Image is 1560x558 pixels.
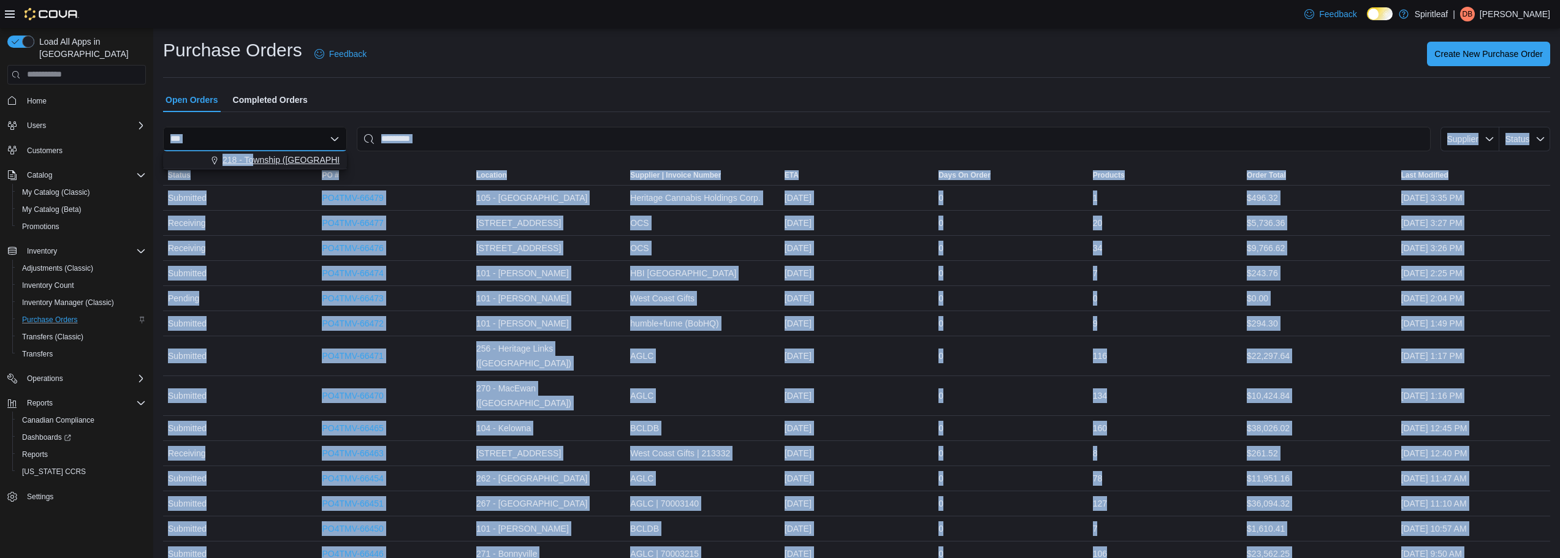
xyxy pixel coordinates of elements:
[1396,186,1551,210] div: [DATE] 3:35 PM
[17,330,88,344] a: Transfers (Classic)
[780,383,934,408] div: [DATE]
[17,185,146,200] span: My Catalog (Classic)
[322,170,338,180] span: PO #
[625,491,779,516] div: AGLC | 70003140
[330,134,340,144] button: Close list of options
[27,492,53,502] span: Settings
[1242,516,1396,541] div: $1,610.41
[476,421,531,435] span: 104 - Kelowna
[780,344,934,368] div: [DATE]
[1093,388,1107,403] span: 134
[780,186,934,210] div: [DATE]
[12,294,151,311] button: Inventory Manager (Classic)
[1415,7,1448,21] p: Spiritleaf
[1505,134,1530,144] span: Status
[22,93,146,108] span: Home
[1242,466,1396,491] div: $11,951.16
[17,464,146,479] span: Washington CCRS
[17,312,83,327] a: Purchase Orders
[1427,42,1550,66] button: Create New Purchase Order
[12,311,151,328] button: Purchase Orders
[168,496,207,511] span: Submitted
[22,450,48,459] span: Reports
[12,184,151,201] button: My Catalog (Classic)
[780,441,934,466] div: [DATE]
[22,489,58,504] a: Settings
[27,121,46,130] span: Users
[1093,521,1098,536] span: 7
[163,151,347,169] div: Choose from the following options
[780,416,934,440] div: [DATE]
[322,241,383,255] a: PO4TMV-66476
[12,429,151,446] a: Dashboards
[22,415,94,425] span: Canadian Compliance
[1093,170,1125,180] span: Products
[1396,236,1551,260] div: [DATE] 3:26 PM
[2,141,151,159] button: Customers
[22,467,86,477] span: [US_STATE] CCRS
[17,278,146,293] span: Inventory Count
[780,311,934,336] div: [DATE]
[17,219,64,234] a: Promotions
[625,286,779,311] div: West Coast Gifts
[2,92,151,110] button: Home
[2,167,151,184] button: Catalog
[27,170,52,180] span: Catalog
[22,396,146,410] span: Reports
[1247,170,1286,180] span: Order Total
[938,388,943,403] span: 0
[22,168,146,183] span: Catalog
[1093,241,1103,255] span: 34
[1242,344,1396,368] div: $22,297.64
[17,330,146,344] span: Transfers (Classic)
[780,261,934,285] div: [DATE]
[471,165,625,185] button: Location
[168,216,205,230] span: Receiving
[22,205,82,214] span: My Catalog (Beta)
[1088,165,1242,185] button: Products
[168,241,205,255] span: Receiving
[310,42,371,66] a: Feedback
[22,244,62,258] button: Inventory
[2,488,151,505] button: Settings
[27,374,63,383] span: Operations
[322,421,383,435] a: PO4TMV-66465
[17,430,146,445] span: Dashboards
[27,246,57,256] span: Inventory
[625,261,779,285] div: HBI [GEOGRAPHIC_DATA]
[27,146,63,156] span: Customers
[1242,383,1396,408] div: $10,424.84
[168,446,205,461] span: Receiving
[1093,291,1098,306] span: 0
[625,441,779,466] div: West Coast Gifts | 213332
[17,312,146,327] span: Purchase Orders
[1242,311,1396,336] div: $294.30
[1093,216,1103,230] span: 20
[22,281,74,290] span: Inventory Count
[476,446,561,461] span: [STREET_ADDRESS]
[34,36,146,60] span: Load All Apps in [GEOGRAPHIC_DATA]
[17,447,146,462] span: Reports
[168,170,191,180] span: Status
[322,521,383,536] a: PO4TMV-66450
[476,496,588,511] span: 267 - [GEOGRAPHIC_DATA]
[322,266,383,281] a: PO4TMV-66474
[780,236,934,260] div: [DATE]
[12,463,151,480] button: [US_STATE] CCRS
[1242,441,1396,466] div: $261.52
[938,216,943,230] span: 0
[168,388,207,403] span: Submitted
[938,446,943,461] span: 0
[22,371,68,386] button: Operations
[476,341,620,371] span: 256 - Heritage Links ([GEOGRAPHIC_DATA])
[12,277,151,294] button: Inventory Count
[1093,266,1098,281] span: 7
[780,466,934,491] div: [DATE]
[938,291,943,306] span: 0
[322,388,383,403] a: PO4TMV-66470
[27,96,47,106] span: Home
[329,48,367,60] span: Feedback
[322,496,383,511] a: PO4TMV-66451
[25,8,79,20] img: Cova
